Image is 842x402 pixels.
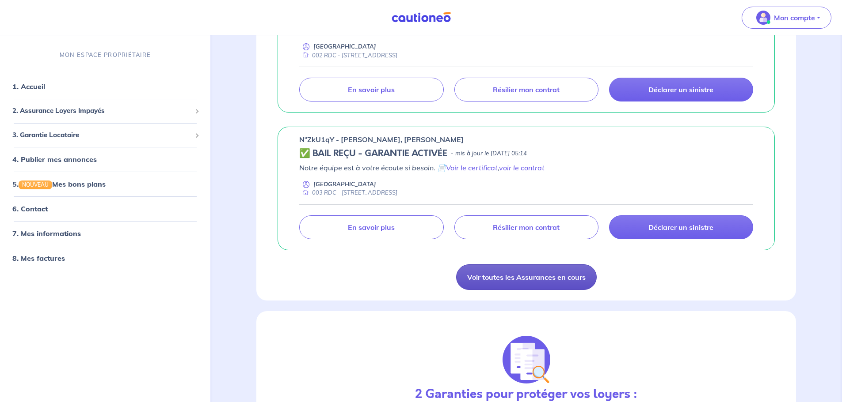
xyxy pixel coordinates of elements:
[456,264,597,290] a: Voir toutes les Assurances en cours
[12,180,106,188] a: 5.NOUVEAUMes bons plans
[60,51,151,59] p: MON ESPACE PROPRIÉTAIRE
[493,223,560,232] p: Résilier mon contrat
[648,85,713,94] p: Déclarer un sinistre
[774,12,815,23] p: Mon compte
[4,225,207,242] div: 7. Mes informations
[299,78,443,101] a: En savoir plus
[4,150,207,168] div: 4. Publier mes annonces
[299,162,753,173] p: Notre équipe est à votre écoute si besoin. 📄 ,
[299,51,397,60] div: 002 RDC - [STREET_ADDRESS]
[4,78,207,95] div: 1. Accueil
[313,180,376,188] p: [GEOGRAPHIC_DATA]
[12,130,191,140] span: 3. Garantie Locataire
[348,223,395,232] p: En savoir plus
[348,85,395,94] p: En savoir plus
[299,134,464,145] p: n°ZkU1qY - [PERSON_NAME], [PERSON_NAME]
[4,127,207,144] div: 3. Garantie Locataire
[12,204,48,213] a: 6. Contact
[446,163,498,172] a: Voir le certificat
[299,215,443,239] a: En savoir plus
[742,7,831,29] button: illu_account_valid_menu.svgMon compte
[12,82,45,91] a: 1. Accueil
[756,11,770,25] img: illu_account_valid_menu.svg
[12,106,191,116] span: 2. Assurance Loyers Impayés
[648,223,713,232] p: Déclarer un sinistre
[299,188,397,197] div: 003 RDC - [STREET_ADDRESS]
[4,175,207,193] div: 5.NOUVEAUMes bons plans
[451,149,527,158] p: - mis à jour le [DATE] 05:14
[12,229,81,238] a: 7. Mes informations
[609,78,753,101] a: Déclarer un sinistre
[4,200,207,218] div: 6. Contact
[454,215,598,239] a: Résilier mon contrat
[12,155,97,164] a: 4. Publier mes annonces
[388,12,454,23] img: Cautioneo
[499,163,545,172] a: voir le contrat
[493,85,560,94] p: Résilier mon contrat
[503,336,550,383] img: justif-loupe
[299,148,753,159] div: state: CONTRACT-VALIDATED, Context: NEW,MAYBE-CERTIFICATE,RELATIONSHIP,LESSOR-DOCUMENTS
[609,215,753,239] a: Déclarer un sinistre
[313,42,376,51] p: [GEOGRAPHIC_DATA]
[12,254,65,263] a: 8. Mes factures
[415,387,637,402] h3: 2 Garanties pour protéger vos loyers :
[299,148,447,159] h5: ✅ BAIL REÇU - GARANTIE ACTIVÉE
[4,102,207,120] div: 2. Assurance Loyers Impayés
[454,78,598,101] a: Résilier mon contrat
[4,249,207,267] div: 8. Mes factures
